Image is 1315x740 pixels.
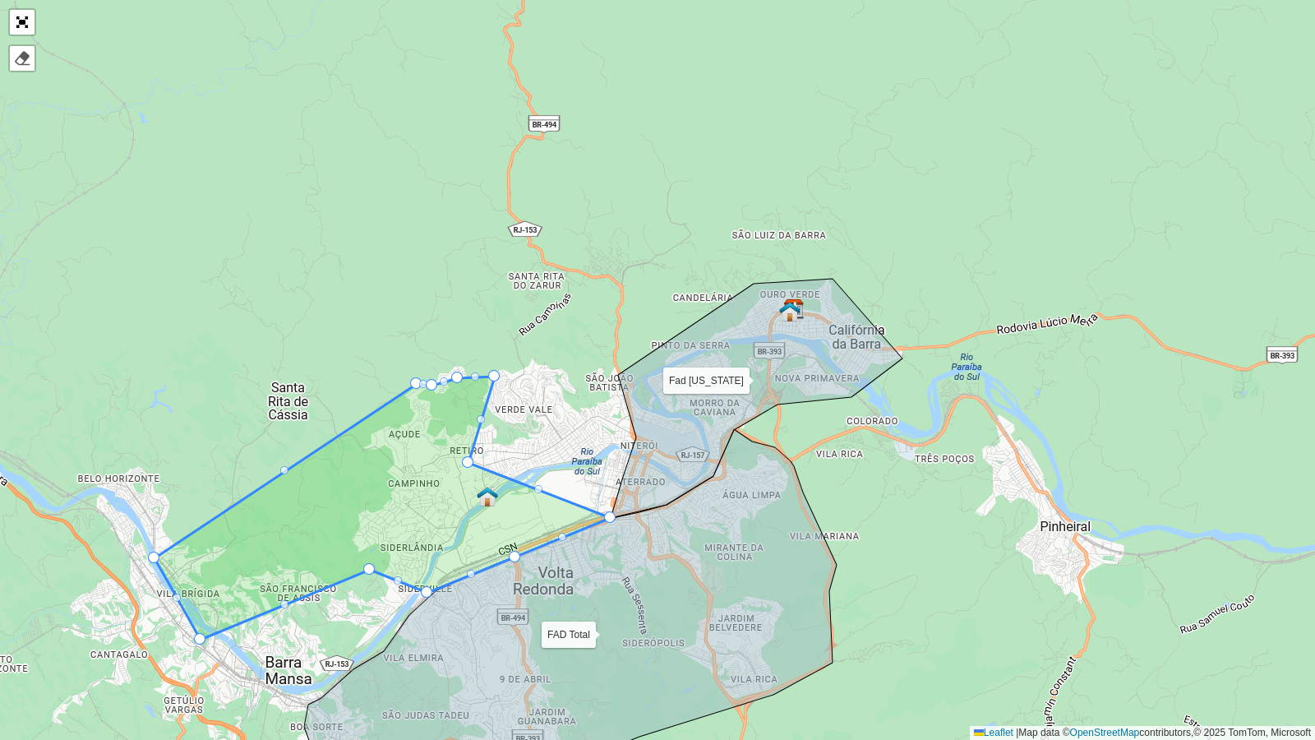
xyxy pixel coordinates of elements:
[779,301,801,322] img: FAD CDD Volta Redonda
[974,727,1013,738] a: Leaflet
[1016,727,1018,738] span: |
[783,298,805,320] img: Marker
[477,486,498,507] img: 523 UDC Light Retiro
[970,726,1315,740] div: Map data © contributors,© 2025 TomTom, Microsoft
[10,46,35,71] div: Remover camada(s)
[10,10,35,35] a: Abrir mapa em tela cheia
[1070,727,1140,738] a: OpenStreetMap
